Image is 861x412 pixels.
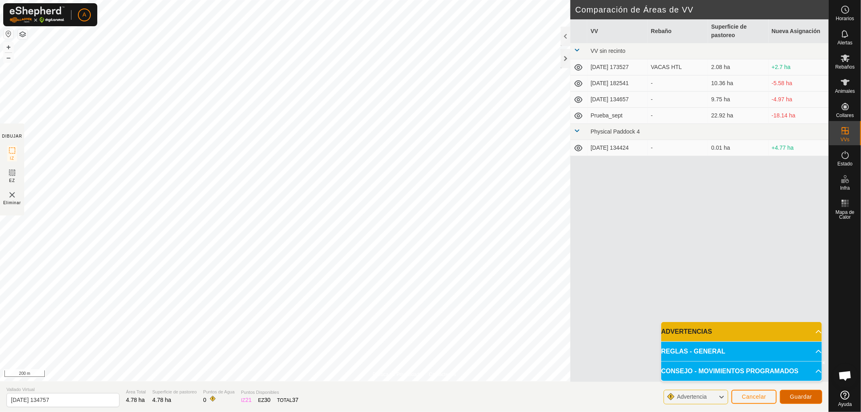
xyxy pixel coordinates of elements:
span: Collares [836,113,854,118]
span: CONSEJO - MOVIMIENTOS PROGRAMADOS [661,366,798,376]
a: Chat abierto [833,364,857,388]
div: VACAS HTL [651,63,705,71]
td: 9.75 ha [708,92,768,108]
span: 4.78 ha [152,397,171,403]
span: IZ [10,155,15,161]
button: Restablecer Mapa [4,29,13,39]
span: Alertas [838,40,853,45]
span: Mapa de Calor [831,210,859,220]
button: Capas del Mapa [18,29,27,39]
p-accordion-header: ADVERTENCIAS [661,322,822,341]
span: ADVERTENCIAS [661,327,712,337]
span: Puntos Disponibles [241,389,298,396]
th: VV [587,19,647,43]
span: Animales [835,89,855,94]
span: Infra [840,186,850,190]
img: VV [7,190,17,200]
a: Contáctenos [429,371,456,378]
th: Rebaño [648,19,708,43]
td: -18.14 ha [769,108,829,124]
td: [DATE] 182541 [587,75,647,92]
td: 0.01 ha [708,140,768,156]
span: 30 [264,397,271,403]
div: - [651,79,705,88]
span: 4.78 ha [126,397,145,403]
td: [DATE] 134424 [587,140,647,156]
td: [DATE] 134657 [587,92,647,108]
span: REGLAS - GENERAL [661,347,725,356]
button: + [4,42,13,52]
span: Advertencia [677,393,707,400]
div: - [651,144,705,152]
div: - [651,95,705,104]
td: 22.92 ha [708,108,768,124]
span: Vallado Virtual [6,386,119,393]
span: 21 [245,397,252,403]
img: Logo Gallagher [10,6,65,23]
th: Nueva Asignación [769,19,829,43]
button: Cancelar [731,390,777,404]
td: Prueba_sept [587,108,647,124]
a: Política de Privacidad [373,371,419,378]
td: +4.77 ha [769,140,829,156]
td: -5.58 ha [769,75,829,92]
span: Área Total [126,389,146,395]
td: +2.7 ha [769,59,829,75]
button: Guardar [780,390,822,404]
span: EZ [9,178,15,184]
div: - [651,111,705,120]
div: EZ [258,396,270,404]
a: Ayuda [829,387,861,410]
td: 10.36 ha [708,75,768,92]
p-accordion-header: CONSEJO - MOVIMIENTOS PROGRAMADOS [661,362,822,381]
span: 37 [292,397,299,403]
div: IZ [241,396,251,404]
div: TOTAL [277,396,298,404]
td: -4.97 ha [769,92,829,108]
span: Ayuda [838,402,852,407]
td: [DATE] 173527 [587,59,647,75]
td: 2.08 ha [708,59,768,75]
span: Estado [838,161,853,166]
span: VV sin recinto [591,48,625,54]
span: Puntos de Agua [203,389,235,395]
span: 0 [203,397,206,403]
p-accordion-header: REGLAS - GENERAL [661,342,822,361]
th: Superficie de pastoreo [708,19,768,43]
span: Rebaños [835,65,855,69]
span: Eliminar [3,200,21,206]
span: Physical Paddock 4 [591,128,640,135]
span: Horarios [836,16,854,21]
button: – [4,53,13,63]
h2: Comparación de Áreas de VV [575,5,829,15]
div: DIBUJAR [2,133,22,139]
span: Superficie de pastoreo [152,389,197,395]
span: Cancelar [742,393,766,400]
span: A [82,10,86,19]
span: VVs [840,137,849,142]
span: Guardar [790,393,812,400]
